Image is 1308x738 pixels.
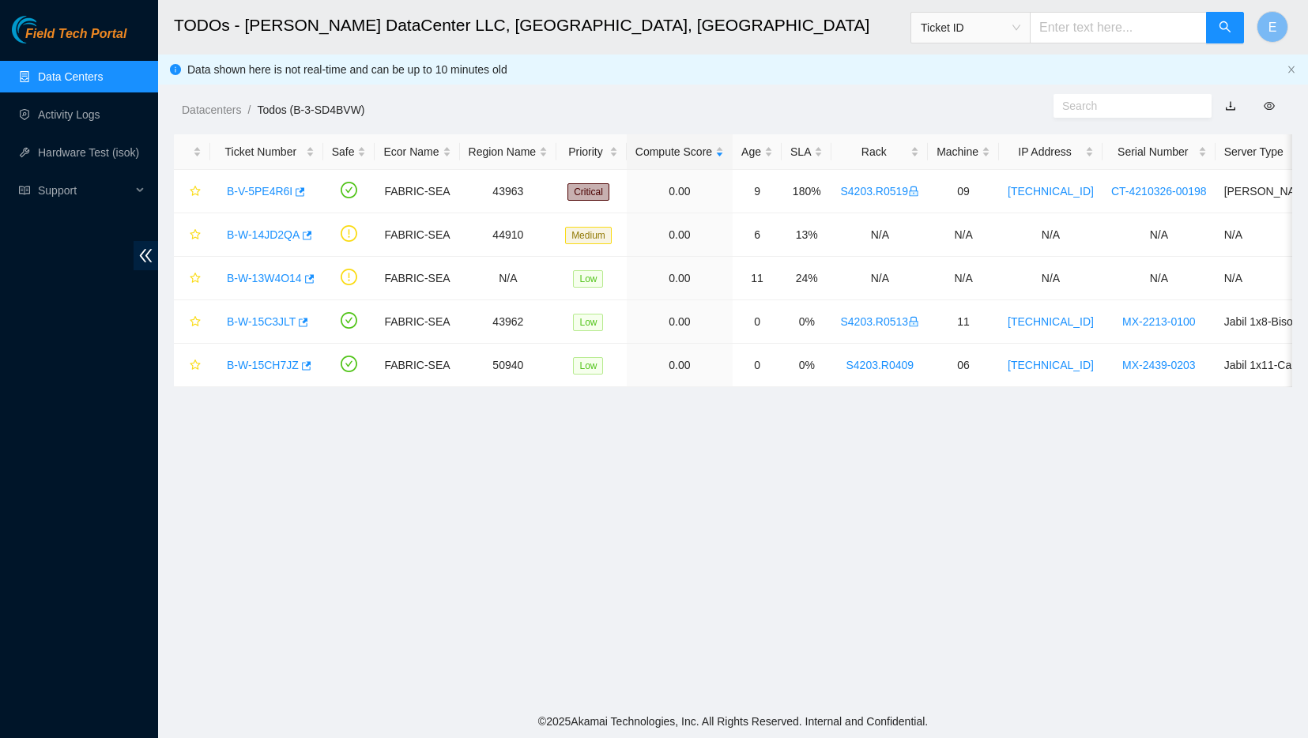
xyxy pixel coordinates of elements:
a: Activity Logs [38,108,100,121]
td: FABRIC-SEA [375,257,459,300]
td: FABRIC-SEA [375,170,459,213]
td: 43962 [460,300,557,344]
a: B-W-15C3JLT [227,315,296,328]
span: close [1287,65,1296,74]
span: exclamation-circle [341,225,357,242]
span: double-left [134,241,158,270]
a: MX-2213-0100 [1122,315,1196,328]
td: N/A [928,257,999,300]
span: Field Tech Portal [25,27,126,42]
a: Hardware Test (isok) [38,146,139,159]
td: 13% [782,213,831,257]
span: Low [573,357,603,375]
td: N/A [831,257,928,300]
button: star [183,265,202,291]
td: N/A [1103,213,1216,257]
button: E [1257,11,1288,43]
span: star [190,186,201,198]
span: exclamation-circle [341,269,357,285]
span: star [190,360,201,372]
td: 50940 [460,344,557,387]
td: 0 [733,344,782,387]
button: search [1206,12,1244,43]
td: 0% [782,300,831,344]
span: check-circle [341,312,357,329]
button: star [183,179,202,204]
input: Enter text here... [1030,12,1207,43]
a: S4203.R0513lock [840,315,919,328]
td: 11 [733,257,782,300]
a: Akamai TechnologiesField Tech Portal [12,28,126,49]
a: CT-4210326-00198 [1111,185,1207,198]
td: 0.00 [627,344,733,387]
a: download [1225,100,1236,112]
button: star [183,352,202,378]
td: N/A [928,213,999,257]
td: FABRIC-SEA [375,300,459,344]
a: B-V-5PE4R6I [227,185,292,198]
td: 0.00 [627,257,733,300]
button: close [1287,65,1296,75]
input: Search [1062,97,1190,115]
span: star [190,229,201,242]
span: lock [908,316,919,327]
button: download [1213,93,1248,119]
span: star [190,273,201,285]
a: [TECHNICAL_ID] [1008,315,1094,328]
a: Datacenters [182,104,241,116]
td: 43963 [460,170,557,213]
footer: © 2025 Akamai Technologies, Inc. All Rights Reserved. Internal and Confidential. [158,705,1308,738]
a: [TECHNICAL_ID] [1008,359,1094,371]
td: 0.00 [627,300,733,344]
span: lock [908,186,919,197]
img: Akamai Technologies [12,16,80,43]
td: N/A [460,257,557,300]
td: 0.00 [627,170,733,213]
span: star [190,316,201,329]
span: Support [38,175,131,206]
td: 0% [782,344,831,387]
td: N/A [999,257,1103,300]
button: star [183,222,202,247]
td: N/A [1103,257,1216,300]
a: B-W-13W4O14 [227,272,302,284]
td: FABRIC-SEA [375,213,459,257]
a: B-W-15CH7JZ [227,359,299,371]
span: read [19,185,30,196]
td: 0 [733,300,782,344]
button: star [183,309,202,334]
td: 44910 [460,213,557,257]
span: E [1268,17,1277,37]
a: Todos (B-3-SD4BVW) [257,104,364,116]
a: Data Centers [38,70,103,83]
a: [TECHNICAL_ID] [1008,185,1094,198]
td: N/A [999,213,1103,257]
td: FABRIC-SEA [375,344,459,387]
span: Critical [567,183,609,201]
a: MX-2439-0203 [1122,359,1196,371]
span: Ticket ID [921,16,1020,40]
span: search [1219,21,1231,36]
td: 6 [733,213,782,257]
span: Low [573,270,603,288]
td: 09 [928,170,999,213]
td: 0.00 [627,213,733,257]
a: S4203.R0409 [846,359,914,371]
td: 180% [782,170,831,213]
td: 06 [928,344,999,387]
td: 11 [928,300,999,344]
span: Low [573,314,603,331]
td: 9 [733,170,782,213]
td: N/A [831,213,928,257]
span: check-circle [341,356,357,372]
span: check-circle [341,182,357,198]
td: 24% [782,257,831,300]
span: / [247,104,251,116]
a: S4203.R0519lock [840,185,919,198]
a: B-W-14JD2QA [227,228,300,241]
span: eye [1264,100,1275,111]
span: Medium [565,227,612,244]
